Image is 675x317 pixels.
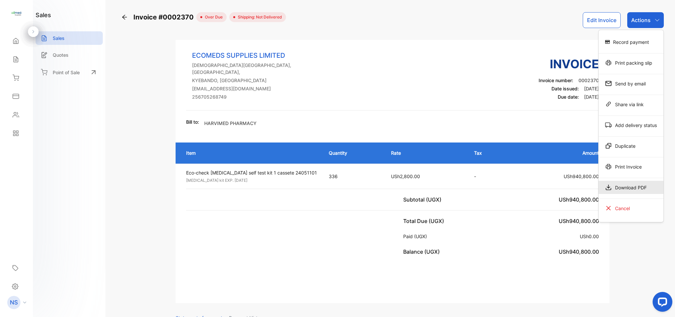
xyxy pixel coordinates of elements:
p: HARVIMED PHARMACY [204,120,257,127]
a: Sales [36,31,103,45]
p: ECOMEDS SUPPLIES LIMITED [192,50,319,60]
iframe: LiveChat chat widget [647,289,675,317]
p: Item [186,149,316,156]
span: 0002370 [578,78,599,83]
p: Point of Sale [53,69,80,76]
h3: Invoice [539,55,599,73]
span: USh940,800.00 [559,248,599,255]
p: - [474,173,502,180]
h1: sales [36,11,51,19]
div: Send by email [599,77,663,90]
span: [DATE] [584,94,599,100]
div: Download PDF [599,181,663,194]
span: USh2,800.00 [391,174,420,179]
span: USh940,800.00 [559,218,599,224]
span: Due date: [558,94,579,100]
div: Share via link [599,98,663,111]
span: over due [202,14,223,20]
button: Actions [627,12,664,28]
p: 336 [329,173,378,180]
span: Invoice number: [539,78,573,83]
p: Paid (UGX) [403,233,430,240]
p: Balance (UGX) [403,248,442,256]
div: Record payment [599,35,663,48]
span: USh940,800.00 [559,196,599,203]
a: Point of Sale [36,65,103,79]
p: Sales [53,35,65,42]
p: Tax [474,149,502,156]
p: Eco-check [MEDICAL_DATA] self test kit 1 cassete 24051101 [186,169,317,176]
p: Rate [391,149,461,156]
p: NS [10,298,18,307]
p: [EMAIL_ADDRESS][DOMAIN_NAME] [192,85,319,92]
p: 256705268749 [192,93,319,100]
p: Quantity [329,149,378,156]
span: Date issued: [551,86,579,91]
p: Bill to: [186,118,199,125]
span: USh940,800.00 [564,174,599,179]
div: Add delivery status [599,118,663,132]
p: [MEDICAL_DATA] kit EXP. [DATE] [186,177,317,183]
span: [DATE] [584,86,599,91]
p: Subtotal (UGX) [403,196,444,204]
div: Print packing slip [599,56,663,69]
button: Edit Invoice [583,12,621,28]
div: Duplicate [599,139,663,152]
a: Quotes [36,48,103,62]
span: Shipping: Not Delivered [235,14,282,20]
div: Print Invoice [599,160,663,173]
div: Cancel [599,202,663,215]
p: KYEBANDO, [GEOGRAPHIC_DATA] [192,77,319,84]
p: Actions [631,16,651,24]
span: Invoice #0002370 [133,12,196,22]
p: Quotes [53,51,69,58]
p: [DEMOGRAPHIC_DATA][GEOGRAPHIC_DATA], [GEOGRAPHIC_DATA], [192,62,319,76]
p: Amount [516,149,599,156]
img: logo [12,9,21,18]
span: USh0.00 [580,234,599,239]
p: Total Due (UGX) [403,217,447,225]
